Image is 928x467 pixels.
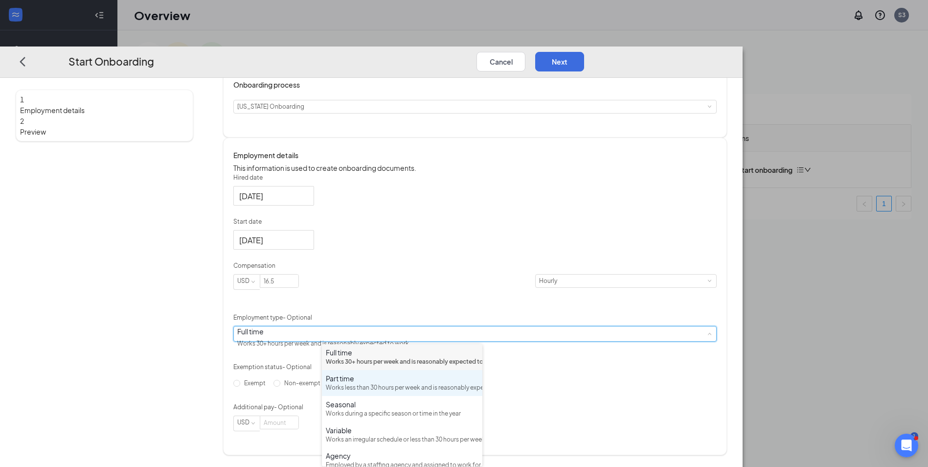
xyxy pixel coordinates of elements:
div: Agency [326,451,478,461]
p: Compensation [233,262,717,271]
div: Seasonal [326,399,478,409]
span: Preview [20,126,189,137]
p: Hired date [233,173,717,182]
div: [object Object] [237,100,311,113]
span: - Optional [274,404,303,411]
div: USD [237,417,256,429]
iframe: Intercom live chat [895,434,918,457]
div: Hourly [539,275,564,288]
p: Additional pay [233,403,717,412]
span: - Optional [282,364,312,371]
div: Works 30+ hours per week and is reasonably expected to work [326,357,478,367]
span: 2 [20,117,24,125]
button: Cancel [476,52,525,71]
div: [object Object] [237,327,416,351]
span: Non-exempt [280,380,324,387]
span: - Optional [283,314,312,322]
input: Sep 16, 2025 [239,190,306,202]
div: Works 30+ hours per week and is reasonably expected to work [237,337,409,351]
div: Variable [326,425,478,435]
h4: Onboarding process [233,79,717,90]
div: Full time [237,327,409,337]
h3: Start Onboarding [68,53,154,70]
input: Amount [260,275,298,288]
p: This information is used to create onboarding documents. [233,163,717,173]
input: Sep 20, 2025 [239,234,306,246]
span: [US_STATE] Onboarding [237,103,304,110]
div: Works during a specific season or time in the year [326,409,478,419]
div: Full time [326,348,478,357]
span: 1 [20,95,24,104]
div: Part time [326,374,478,383]
span: Exempt [240,380,270,387]
span: Employment details [20,105,189,116]
p: Employment type [233,314,717,323]
input: Amount [260,417,298,429]
div: Works less than 30 hours per week and is reasonably expected to work [326,383,478,393]
p: Exemption status [233,363,717,372]
div: USD [237,275,256,288]
h4: Employment details [233,150,717,161]
div: Works an irregular schedule or less than 30 hours per week [326,435,478,444]
p: Start date [233,218,717,227]
button: Next [535,52,584,71]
